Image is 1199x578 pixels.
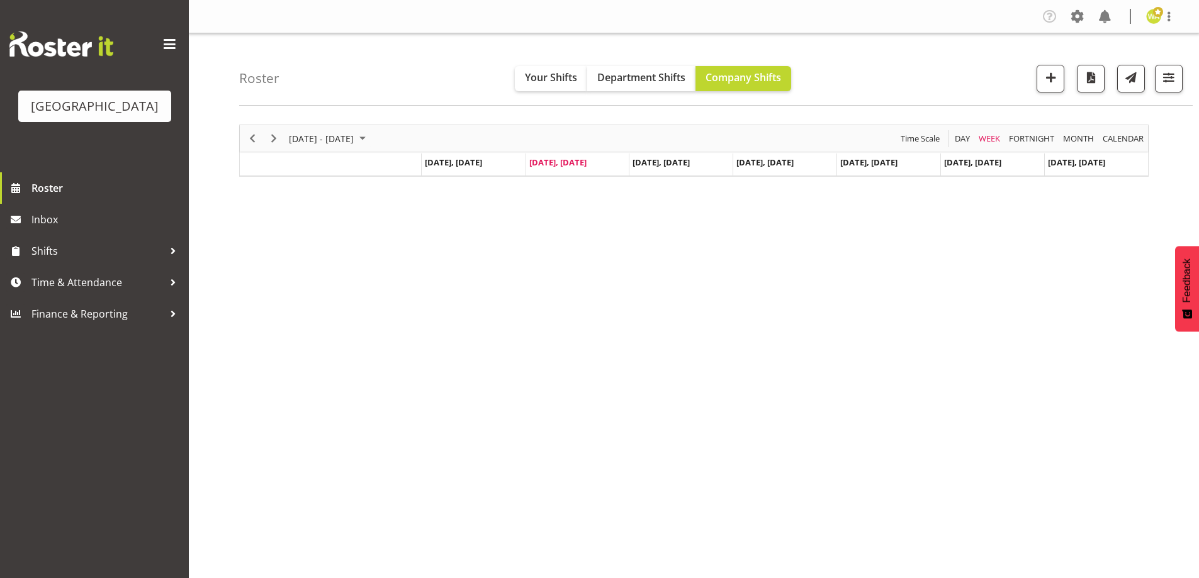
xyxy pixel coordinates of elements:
[1061,131,1096,147] button: Timeline Month
[1062,131,1095,147] span: Month
[31,179,183,197] span: Roster
[899,131,942,147] button: Time Scale
[31,97,159,116] div: [GEOGRAPHIC_DATA]
[1146,9,1161,24] img: wendy-auld9530.jpg
[515,66,587,91] button: Your Shifts
[31,304,164,323] span: Finance & Reporting
[597,70,685,84] span: Department Shifts
[695,66,791,91] button: Company Shifts
[31,210,183,229] span: Inbox
[840,157,898,168] span: [DATE], [DATE]
[1117,65,1145,92] button: Send a list of all shifts for the selected filtered period to all rostered employees.
[1175,246,1199,331] button: Feedback - Show survey
[284,125,373,152] div: August 18 - 24, 2025
[1077,65,1105,92] button: Download a PDF of the roster according to the set date range.
[977,131,1003,147] button: Timeline Week
[899,131,941,147] span: Time Scale
[1007,131,1057,147] button: Fortnight
[263,125,284,152] div: next period
[953,131,972,147] button: Timeline Day
[944,157,1001,168] span: [DATE], [DATE]
[31,273,164,292] span: Time & Attendance
[1155,65,1183,92] button: Filter Shifts
[977,131,1001,147] span: Week
[266,131,283,147] button: Next
[239,71,279,86] h4: Roster
[9,31,113,57] img: Rosterit website logo
[525,70,577,84] span: Your Shifts
[529,157,587,168] span: [DATE], [DATE]
[1037,65,1064,92] button: Add a new shift
[1008,131,1055,147] span: Fortnight
[242,125,263,152] div: previous period
[706,70,781,84] span: Company Shifts
[31,242,164,260] span: Shifts
[1181,258,1193,303] span: Feedback
[425,157,482,168] span: [DATE], [DATE]
[244,131,261,147] button: Previous
[287,131,371,147] button: August 2025
[1101,131,1145,147] span: calendar
[736,157,794,168] span: [DATE], [DATE]
[587,66,695,91] button: Department Shifts
[1048,157,1105,168] span: [DATE], [DATE]
[954,131,971,147] span: Day
[633,157,690,168] span: [DATE], [DATE]
[1101,131,1146,147] button: Month
[288,131,355,147] span: [DATE] - [DATE]
[239,125,1149,177] div: Timeline Week of August 19, 2025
